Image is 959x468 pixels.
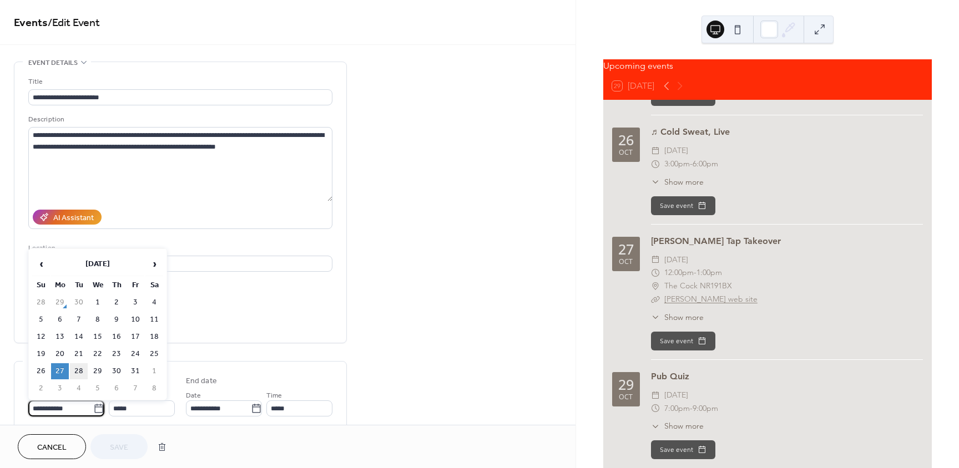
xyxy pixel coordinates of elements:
td: 12 [32,329,50,345]
button: Cancel [18,434,86,459]
td: 13 [51,329,69,345]
td: 2 [32,380,50,396]
td: 6 [108,380,125,396]
span: - [694,266,696,279]
div: Pub Quiz [651,370,923,383]
td: 1 [89,294,107,311]
span: [DATE] [664,144,688,157]
span: › [146,253,163,275]
div: ​ [651,312,660,323]
td: 30 [108,363,125,379]
td: 5 [89,380,107,396]
td: 31 [127,363,144,379]
td: 25 [145,346,163,362]
div: Location [28,242,330,254]
td: 16 [108,329,125,345]
span: / Edit Event [48,12,100,34]
div: ♬ Cold Sweat, Live [651,125,923,139]
td: 14 [70,329,88,345]
span: - [690,402,693,415]
div: Oct [619,258,633,266]
td: 29 [89,363,107,379]
span: Date [186,390,201,401]
div: End date [186,375,217,387]
td: 10 [127,312,144,328]
td: 26 [32,363,50,379]
th: Sa [145,277,163,293]
span: 1:00pm [696,266,722,279]
th: Fr [127,277,144,293]
td: 8 [145,380,163,396]
button: ​Show more [651,420,704,432]
div: Description [28,114,330,125]
span: 6:00pm [693,157,718,171]
th: [DATE] [51,252,144,276]
td: 22 [89,346,107,362]
div: 26 [618,133,634,147]
div: ​ [651,144,660,157]
div: ​ [651,253,660,267]
span: 7:00pm [664,402,690,415]
td: 8 [89,312,107,328]
span: [DATE] [664,253,688,267]
td: 7 [70,312,88,328]
div: ​ [651,402,660,415]
span: 12:00pm [664,266,694,279]
td: 30 [70,294,88,311]
div: AI Assistant [53,212,94,224]
div: ​ [651,279,660,293]
td: 4 [145,294,163,311]
td: 9 [108,312,125,328]
td: 17 [127,329,144,345]
button: Save event [651,440,715,459]
div: Oct [619,149,633,156]
th: Mo [51,277,69,293]
td: 1 [145,363,163,379]
td: 2 [108,294,125,311]
div: Upcoming events [603,59,932,73]
span: The Cock NR191BX [664,279,732,293]
td: 19 [32,346,50,362]
span: Show more [664,312,704,323]
th: We [89,277,107,293]
div: ​ [651,420,660,432]
td: 4 [70,380,88,396]
td: 5 [32,312,50,328]
a: [PERSON_NAME] Tap Takeover [651,236,781,246]
td: 3 [127,294,144,311]
th: Th [108,277,125,293]
td: 7 [127,380,144,396]
div: ​ [651,293,660,306]
button: Save event [651,332,715,350]
span: Cancel [37,442,67,454]
th: Tu [70,277,88,293]
span: Time [266,390,282,401]
td: 29 [51,294,69,311]
td: 3 [51,380,69,396]
div: ​ [651,176,660,188]
td: 24 [127,346,144,362]
td: 28 [32,294,50,311]
span: - [690,157,693,171]
th: Su [32,277,50,293]
button: Save event [651,196,715,215]
a: Events [14,12,48,34]
span: ‹ [33,253,49,275]
span: 3:00pm [664,157,690,171]
td: 28 [70,363,88,379]
div: Title [28,76,330,88]
div: Oct [619,394,633,401]
td: 27 [51,363,69,379]
td: 20 [51,346,69,362]
div: ​ [651,389,660,402]
a: [PERSON_NAME] web site [664,294,758,304]
button: ​Show more [651,312,704,323]
td: 11 [145,312,163,328]
td: 23 [108,346,125,362]
div: 29 [618,378,634,391]
span: 9:00pm [693,402,718,415]
button: ​Show more [651,176,704,188]
div: 27 [618,242,634,256]
td: 6 [51,312,69,328]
